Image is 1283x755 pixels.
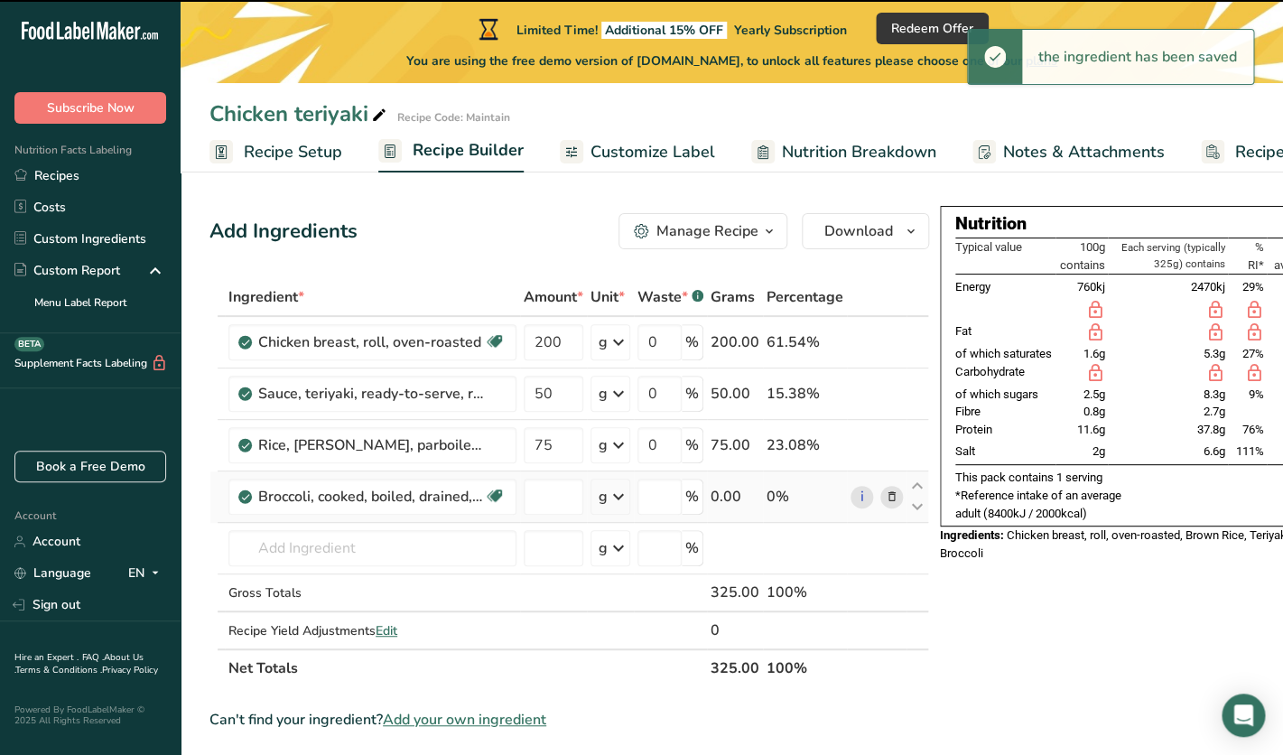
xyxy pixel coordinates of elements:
span: You are using the free demo version of [DOMAIN_NAME], to unlock all features please choose one of... [406,51,1057,70]
div: Gross Totals [228,583,516,602]
a: Hire an Expert . [14,651,79,664]
span: 2470kj [1190,280,1224,294]
div: Limited Time! [475,18,847,40]
th: 100g contains [1055,238,1108,275]
div: EN [128,563,166,584]
span: 8.3g [1203,387,1224,401]
span: Grams [711,286,755,308]
td: Fibre [955,403,1055,421]
th: Each serving (typically 325g) contains [1108,238,1228,275]
div: 61.54% [767,331,843,353]
a: Book a Free Demo [14,451,166,482]
a: i [851,486,873,508]
a: FAQ . [82,651,104,664]
span: Download [824,220,893,242]
span: 29% [1241,280,1263,294]
div: Custom Report [14,261,120,280]
td: Energy [955,275,1055,300]
div: Rice, [PERSON_NAME], parboiled, dry, UNCLE [PERSON_NAME]'S [258,434,484,456]
div: 0 [711,620,759,641]
div: Recipe Code: Maintain [397,109,510,126]
a: Language [14,557,91,589]
span: 76% [1241,423,1263,436]
th: Net Totals [225,648,707,686]
span: % RI* [1247,240,1263,272]
span: Nutrition Breakdown [782,140,936,164]
span: Additional 15% OFF [601,22,727,39]
a: Notes & Attachments [972,132,1165,172]
span: 0.8g [1083,405,1104,418]
span: Notes & Attachments [1003,140,1165,164]
a: Recipe Builder [378,130,524,173]
span: 11.6g [1076,423,1104,436]
div: 23.08% [767,434,843,456]
span: 9% [1248,387,1263,401]
td: Protein [955,421,1055,439]
th: 325.00 [707,648,763,686]
div: 50.00 [711,383,759,405]
div: BETA [14,337,44,351]
div: 0% [767,486,843,508]
span: 5.3g [1203,347,1224,360]
button: Redeem Offer [876,13,989,44]
div: 75.00 [711,434,759,456]
div: Broccoli, cooked, boiled, drained, with salt [258,486,484,508]
span: Subscribe Now [47,98,135,117]
a: Customize Label [560,132,715,172]
span: *Reference intake of an average adult (8400kJ / 2000kcal) [955,489,1121,520]
div: Manage Recipe [656,220,758,242]
span: Customize Label [590,140,715,164]
span: 2.7g [1203,405,1224,418]
a: Terms & Conditions . [15,664,102,676]
div: Chicken teriyaki [209,98,390,130]
div: 200.00 [711,331,759,353]
td: Carbohydrate [955,363,1055,386]
div: g [599,383,608,405]
td: of which saturates [955,345,1055,363]
span: Percentage [767,286,843,308]
button: Manage Recipe [618,213,787,249]
span: Recipe Builder [413,138,524,163]
a: Recipe Setup [209,132,342,172]
td: Fat [955,322,1055,345]
span: 111% [1235,444,1263,458]
td: of which sugars [955,386,1055,404]
button: Subscribe Now [14,92,166,124]
div: Waste [637,286,703,308]
span: 1.6g [1083,347,1104,360]
input: Add Ingredient [228,530,516,566]
span: Yearly Subscription [734,22,847,39]
span: Add your own ingredient [383,709,546,731]
span: 760kj [1076,280,1104,294]
span: 2.5g [1083,387,1104,401]
div: Chicken breast, roll, oven-roasted [258,331,484,353]
span: 6.6g [1203,444,1224,458]
div: g [599,434,608,456]
span: 27% [1241,347,1263,360]
span: Ingredients: [940,528,1004,542]
div: 0.00 [711,486,759,508]
span: Edit [376,622,397,639]
div: 100% [767,582,843,603]
div: Recipe Yield Adjustments [228,621,516,640]
th: 100% [763,648,847,686]
td: Salt [955,439,1055,464]
span: Unit [590,286,625,308]
span: Recipe Setup [244,140,342,164]
a: Privacy Policy [102,664,158,676]
div: 15.38% [767,383,843,405]
span: Amount [524,286,583,308]
div: 325.00 [711,582,759,603]
button: Download [802,213,929,249]
span: Ingredient [228,286,304,308]
div: g [599,486,608,508]
a: Nutrition Breakdown [751,132,936,172]
a: About Us . [14,651,144,676]
div: g [599,537,608,559]
span: 37.8g [1196,423,1224,436]
th: Typical value [955,238,1055,275]
div: Add Ingredients [209,217,358,247]
div: Powered By FoodLabelMaker © 2025 All Rights Reserved [14,704,166,726]
div: the ingredient has been saved [1022,30,1253,84]
div: Can't find your ingredient? [209,709,929,731]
